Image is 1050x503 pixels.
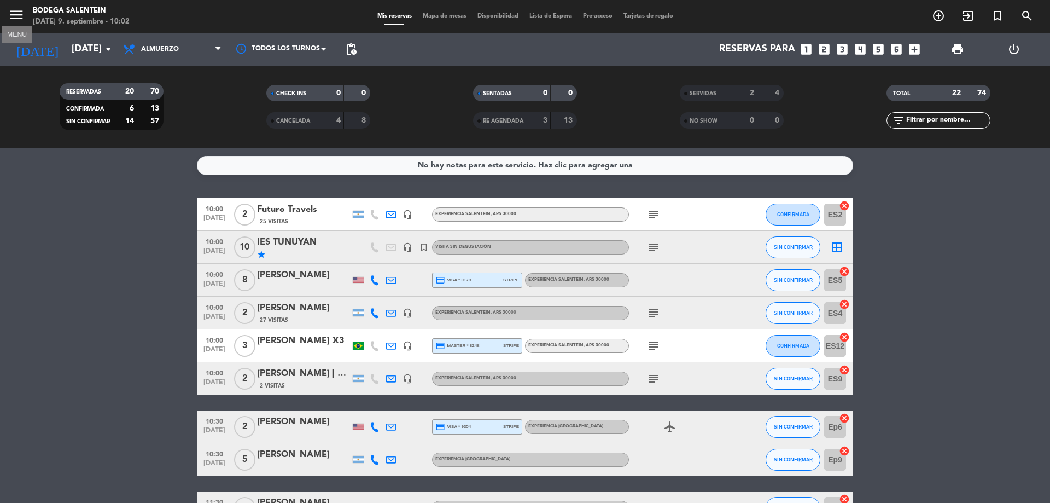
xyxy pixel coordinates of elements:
[839,365,850,375] i: cancel
[647,208,660,221] i: subject
[543,89,547,97] strong: 0
[503,342,519,349] span: stripe
[907,42,921,56] i: add_box
[663,420,676,433] i: airplanemode_active
[234,416,255,438] span: 2
[8,37,66,61] i: [DATE]
[435,245,491,249] span: Visita sin degustación
[618,13,679,19] span: Tarjetas de regalo
[647,339,660,352] i: subject
[766,368,820,390] button: SIN CONFIRMAR
[201,247,228,260] span: [DATE]
[257,367,350,381] div: [PERSON_NAME] | MARTUR
[839,299,850,310] i: cancel
[141,45,179,53] span: Almuerzo
[417,13,472,19] span: Mapa de mesas
[951,43,964,56] span: print
[201,366,228,379] span: 10:00
[418,159,633,172] div: No hay notas para este servicio. Haz clic para agregar una
[8,7,25,27] button: menu
[775,117,781,124] strong: 0
[2,29,32,39] div: MENU
[690,91,716,96] span: SERVIDAS
[234,269,255,291] span: 8
[577,13,618,19] span: Pre-acceso
[435,422,471,432] span: visa * 9354
[491,310,516,315] span: , ARS 30000
[201,215,228,227] span: [DATE]
[817,42,831,56] i: looks_two
[201,313,228,326] span: [DATE]
[201,235,228,247] span: 10:00
[150,88,161,95] strong: 70
[276,91,306,96] span: CHECK INS
[201,268,228,280] span: 10:00
[766,236,820,258] button: SIN CONFIRMAR
[774,310,813,316] span: SIN CONFIRMAR
[839,332,850,343] i: cancel
[528,277,609,282] span: Experiencia Salentein
[234,449,255,471] span: 5
[257,415,350,429] div: [PERSON_NAME]
[889,42,903,56] i: looks_6
[257,448,350,462] div: [PERSON_NAME]
[766,302,820,324] button: SIN CONFIRMAR
[932,9,945,22] i: add_circle_outline
[201,460,228,472] span: [DATE]
[402,242,412,252] i: headset_mic
[66,89,101,95] span: RESERVADAS
[1007,43,1020,56] i: power_settings_new
[257,334,350,348] div: [PERSON_NAME] X3
[524,13,577,19] span: Lista de Espera
[647,241,660,254] i: subject
[345,43,358,56] span: pending_actions
[234,368,255,390] span: 2
[201,202,228,215] span: 10:00
[774,456,813,462] span: SIN CONFIRMAR
[1020,9,1034,22] i: search
[503,423,519,430] span: stripe
[201,447,228,460] span: 10:30
[952,89,961,97] strong: 22
[766,335,820,357] button: CONFIRMADA
[130,105,134,112] strong: 6
[435,457,510,461] span: Experiencia [GEOGRAPHIC_DATA]
[564,117,575,124] strong: 13
[835,42,849,56] i: looks_3
[33,16,130,27] div: [DATE] 9. septiembre - 10:02
[853,42,867,56] i: looks_4
[774,375,813,381] span: SIN CONFIRMAR
[402,341,412,351] i: headset_mic
[777,343,809,349] span: CONFIRMADA
[234,204,255,226] span: 2
[257,301,350,315] div: [PERSON_NAME]
[435,341,445,351] i: credit_card
[991,9,1004,22] i: turned_in_not
[201,427,228,440] span: [DATE]
[483,118,523,124] span: RE AGENDADA
[775,89,781,97] strong: 4
[830,241,843,254] i: border_all
[276,118,310,124] span: CANCELADA
[257,250,266,259] i: star
[543,117,547,124] strong: 3
[257,203,350,217] div: Futuro Travels
[435,275,445,285] i: credit_card
[839,200,850,211] i: cancel
[584,343,609,348] span: , ARS 30000
[361,89,368,97] strong: 0
[491,212,516,216] span: , ARS 30000
[150,117,161,125] strong: 57
[766,449,820,471] button: SIN CONFIRMAR
[260,381,285,390] span: 2 Visitas
[125,88,134,95] strong: 20
[777,211,809,217] span: CONFIRMADA
[774,424,813,430] span: SIN CONFIRMAR
[977,89,988,97] strong: 74
[766,204,820,226] button: CONFIRMADA
[402,374,412,384] i: headset_mic
[774,244,813,250] span: SIN CONFIRMAR
[435,212,516,216] span: Experiencia Salentein
[892,114,905,127] i: filter_list
[361,117,368,124] strong: 8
